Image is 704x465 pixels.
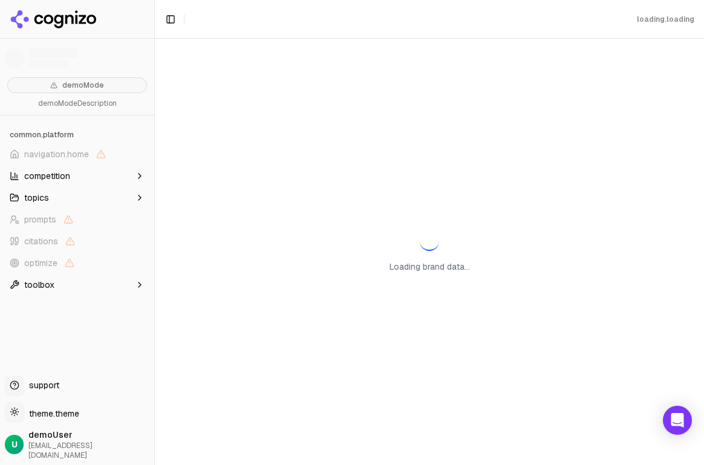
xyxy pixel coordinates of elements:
span: topics [24,192,49,204]
span: optimize [24,257,57,269]
button: topics [5,188,149,207]
span: U [11,438,18,450]
button: competition [5,166,149,186]
span: prompts [24,213,56,226]
span: competition [24,170,70,182]
span: support [24,379,59,391]
span: toolbox [24,279,54,291]
span: demoMode [62,80,104,90]
p: Loading brand data... [389,261,470,273]
span: citations [24,235,58,247]
span: theme.theme [24,408,79,419]
span: demoUser [28,429,149,441]
div: Open Intercom Messenger [663,406,692,435]
span: [EMAIL_ADDRESS][DOMAIN_NAME] [28,441,149,460]
button: toolbox [5,275,149,294]
p: demoModeDescription [7,98,147,110]
div: common.platform [5,125,149,145]
span: navigation.home [24,148,89,160]
div: loading.loading [637,15,694,24]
